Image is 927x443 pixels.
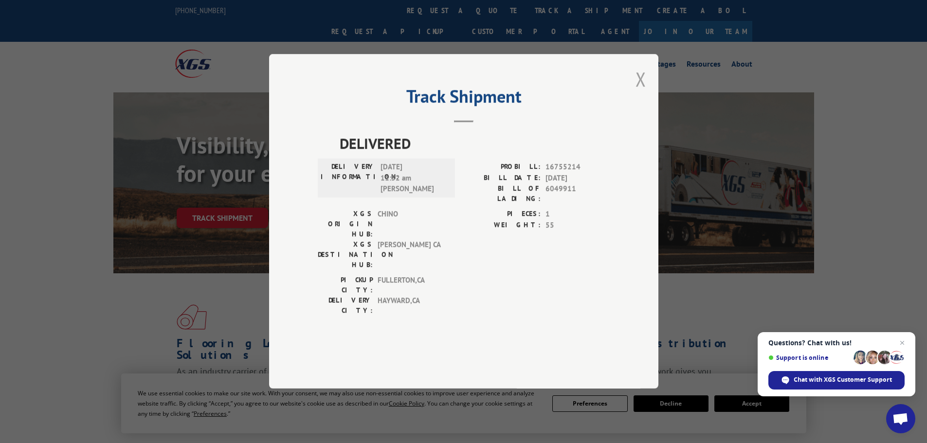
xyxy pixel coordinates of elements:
[318,89,610,108] h2: Track Shipment
[768,339,905,347] span: Questions? Chat with us!
[768,371,905,390] div: Chat with XGS Customer Support
[896,337,908,349] span: Close chat
[321,162,376,195] label: DELIVERY INFORMATION:
[545,209,610,220] span: 1
[378,209,443,240] span: CHINO
[545,184,610,204] span: 6049911
[318,296,373,316] label: DELIVERY CITY:
[545,162,610,173] span: 16755214
[318,275,373,296] label: PICKUP CITY:
[464,162,541,173] label: PROBILL:
[378,240,443,270] span: [PERSON_NAME] CA
[636,66,646,92] button: Close modal
[545,173,610,184] span: [DATE]
[378,275,443,296] span: FULLERTON , CA
[545,220,610,231] span: 55
[378,296,443,316] span: HAYWARD , CA
[318,209,373,240] label: XGS ORIGIN HUB:
[886,404,915,433] div: Open chat
[464,220,541,231] label: WEIGHT:
[464,173,541,184] label: BILL DATE:
[768,354,850,361] span: Support is online
[464,209,541,220] label: PIECES:
[381,162,446,195] span: [DATE] 11:52 am [PERSON_NAME]
[464,184,541,204] label: BILL OF LADING:
[794,375,892,384] span: Chat with XGS Customer Support
[340,133,610,155] span: DELIVERED
[318,240,373,270] label: XGS DESTINATION HUB:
